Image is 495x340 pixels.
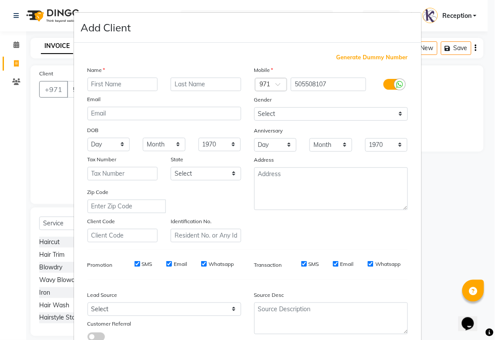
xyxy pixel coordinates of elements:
label: Anniversary [254,127,283,135]
input: Client Code [88,229,158,242]
input: Tax Number [88,167,158,180]
label: Name [88,66,105,74]
label: Promotion [88,261,113,269]
label: Source Desc [254,291,284,299]
label: Customer Referral [88,320,131,328]
label: Address [254,156,274,164]
label: Email [88,95,101,103]
label: Gender [254,96,272,104]
input: Last Name [171,78,241,91]
label: Whatsapp [375,260,401,268]
label: Email [340,260,354,268]
label: Tax Number [88,156,117,163]
label: Mobile [254,66,273,74]
input: Mobile [291,78,366,91]
span: Generate Dummy Number [337,53,408,62]
label: Whatsapp [209,260,234,268]
label: DOB [88,126,99,134]
label: Identification No. [171,218,212,225]
label: State [171,156,183,163]
label: SMS [309,260,319,268]
label: Zip Code [88,188,109,196]
iframe: chat widget [458,305,486,331]
input: Enter Zip Code [88,200,166,213]
label: Lead Source [88,291,118,299]
h4: Add Client [81,20,131,35]
label: SMS [142,260,152,268]
label: Client Code [88,218,115,225]
input: Email [88,107,241,120]
label: Transaction [254,261,282,269]
input: Resident No. or Any Id [171,229,241,242]
input: First Name [88,78,158,91]
label: Email [174,260,187,268]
